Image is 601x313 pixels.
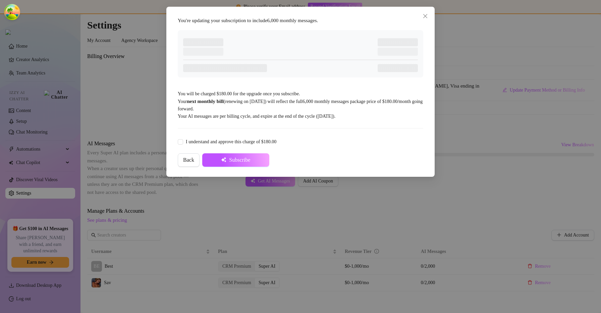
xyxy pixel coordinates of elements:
strong: next monthly bill [187,99,223,104]
button: Back [178,153,200,167]
span: Close [420,13,431,19]
span: close [423,13,428,19]
button: Close [420,11,431,21]
button: Subscribe [202,153,269,167]
div: You will be charged $180.00 for the upgrade once you subscribe. Your (renewing on [DATE] ) will r... [174,13,427,170]
button: Open Tanstack query devtools [5,5,19,19]
span: You're updating your subscription to include 6,000 monthly messages . [178,18,318,23]
span: I understand and approve this charge of $180.00 [183,138,279,146]
span: Subscribe [229,157,250,163]
span: Back [183,157,194,163]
